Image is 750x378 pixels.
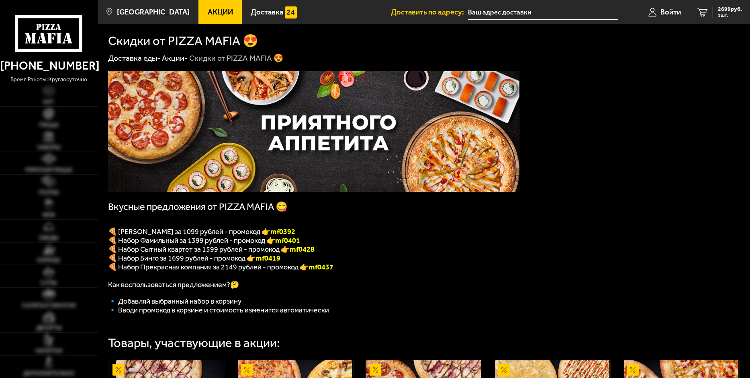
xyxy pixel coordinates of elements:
img: 1024x1024 [108,71,519,192]
span: Вкусные предложения от PIZZA MAFIA 😋 [108,201,288,212]
b: mf0428 [290,245,315,254]
span: Обеды [39,235,58,241]
span: Доставка [251,8,283,16]
span: 🍕 Набор Сытный квартет за 1599 рублей - промокод 👉 [108,245,315,254]
span: 1 шт. [718,13,742,18]
span: Акции [208,8,233,16]
span: WOK [43,212,55,218]
span: Роллы [39,190,59,195]
img: Акционный [112,364,124,376]
b: mf0401 [275,236,300,245]
span: 🍕 Набор Фамильный за 1399 рублей - промокод 👉 [108,236,300,245]
span: Десерты [36,325,61,331]
a: Акции- [162,53,188,63]
div: Товары, участвующие в акции: [108,337,280,349]
span: 🔹 Добавляй выбранный набор в корзину [108,297,241,306]
img: 15daf4d41897b9f0e9f617042186c801.svg [285,6,296,18]
span: 🍕 Набор Прекрасная компания за 2149 рублей - промокод 👉 [108,263,309,271]
span: 🍕 Набор Бинго за 1699 рублей - промокод 👉 [108,254,280,263]
span: Доставить по адресу: [391,8,468,16]
span: Как воспользоваться предложением?🤔 [108,280,239,289]
span: Салаты и закуски [22,303,76,308]
b: mf0419 [255,254,280,263]
font: mf0392 [270,227,295,236]
span: Дополнительно [23,371,74,376]
img: Акционный [370,364,381,376]
span: Напитки [35,348,62,354]
span: Супы [41,280,57,286]
h1: Скидки от PIZZA MAFIA 😍 [108,35,258,47]
span: Наборы [37,145,60,150]
span: [GEOGRAPHIC_DATA] [117,8,190,16]
span: Пицца [39,122,59,128]
input: Ваш адрес доставки [468,5,618,20]
span: 🍕 [PERSON_NAME] за 1099 рублей - промокод 👉 [108,227,295,236]
span: 2699 руб. [718,6,742,12]
span: Хит [43,99,54,105]
span: Удельный проспект, 5 [468,5,618,20]
img: Акционный [498,364,510,376]
span: Горячее [37,258,60,263]
span: mf0437 [309,263,333,271]
span: Римская пицца [25,167,72,173]
div: Скидки от PIZZA MAFIA 😍 [189,53,283,63]
img: Акционный [627,364,638,376]
a: Доставка еды- [108,53,161,63]
img: Акционный [241,364,253,376]
span: 🔹 Вводи промокод в корзине и стоимость изменится автоматически [108,306,329,314]
span: Войти [660,8,681,16]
